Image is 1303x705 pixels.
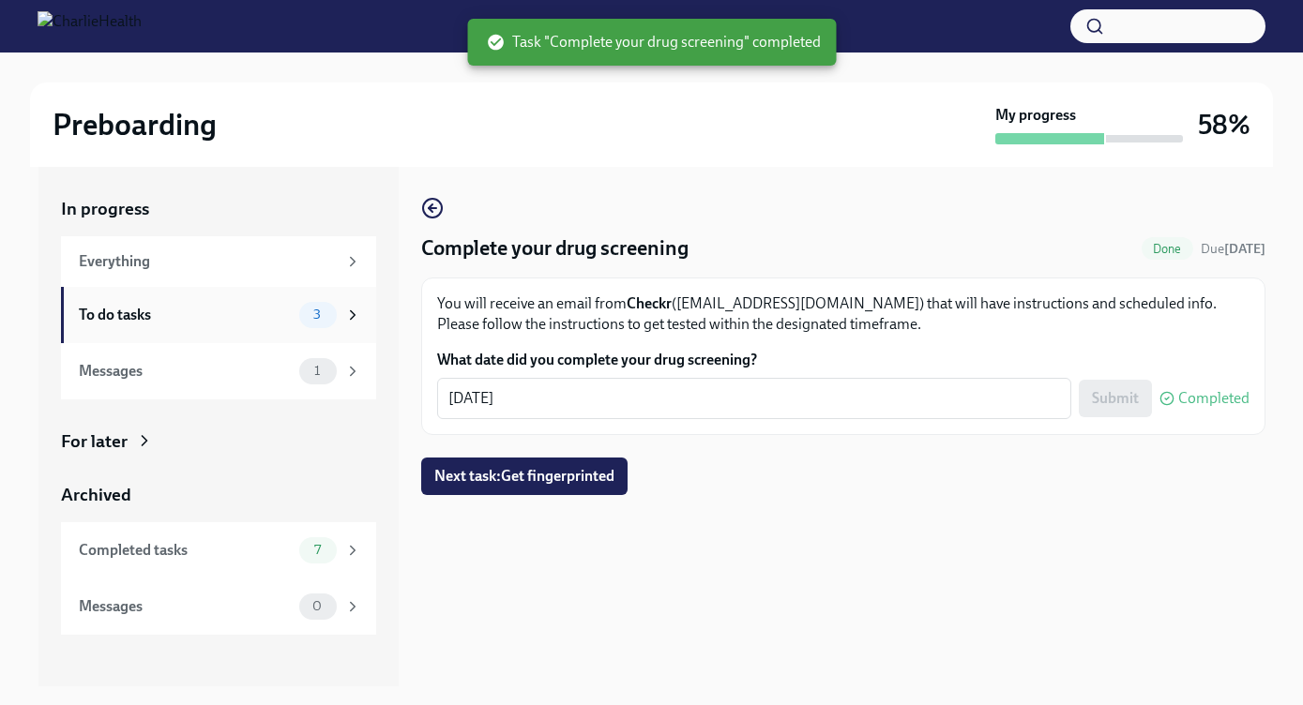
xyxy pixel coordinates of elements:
span: Done [1142,242,1193,256]
h3: 58% [1198,108,1250,142]
strong: My progress [995,105,1076,126]
span: Due [1201,241,1265,257]
a: Everything [61,236,376,287]
span: 1 [303,364,331,378]
div: To do tasks [79,305,292,325]
h4: Complete your drug screening [421,234,689,262]
span: 7 [303,543,332,557]
span: Task "Complete your drug screening" completed [486,32,821,52]
a: Messages0 [61,578,376,635]
p: You will receive an email from ([EMAIL_ADDRESS][DOMAIN_NAME]) that will have instructions and sch... [437,293,1250,335]
span: 0 [301,599,333,613]
div: For later [61,429,128,454]
div: Everything [79,251,337,272]
a: To do tasks3 [61,287,376,343]
div: Messages [79,361,292,382]
button: Next task:Get fingerprinted [421,457,628,495]
span: August 19th, 2025 06:00 [1201,240,1265,258]
div: Messages [79,596,292,617]
strong: [DATE] [1224,241,1265,257]
label: What date did you complete your drug screening? [437,350,1250,370]
span: Next task : Get fingerprinted [434,467,614,486]
img: CharlieHealth [38,11,142,41]
textarea: [DATE] [448,387,1060,410]
a: In progress [61,197,376,221]
a: Completed tasks7 [61,522,376,578]
span: Completed [1178,391,1250,406]
a: Messages1 [61,343,376,399]
a: For later [61,429,376,454]
strong: Checkr [627,294,672,312]
a: Archived [61,483,376,507]
span: 3 [302,307,332,322]
h2: Preboarding [53,106,217,143]
div: Completed tasks [79,540,292,561]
